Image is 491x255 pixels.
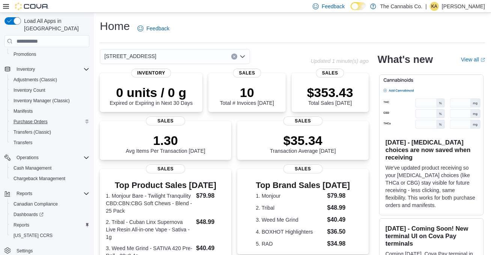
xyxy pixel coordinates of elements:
[146,164,185,173] span: Sales
[11,174,68,183] a: Chargeback Management
[270,133,336,154] div: Transaction Average [DATE]
[14,212,44,218] span: Dashboards
[134,21,172,36] a: Feedback
[327,227,350,236] dd: $36.50
[431,2,437,11] span: KA
[14,222,29,228] span: Reports
[256,216,324,224] dt: 3. Weed Me Grind
[283,116,322,125] span: Sales
[196,191,225,200] dd: $79.98
[104,52,156,61] span: [STREET_ADDRESS]
[15,3,49,10] img: Cova
[480,58,485,62] svg: External link
[14,65,38,74] button: Inventory
[14,176,65,182] span: Chargeback Management
[11,138,35,147] a: Transfers
[11,75,60,84] a: Adjustments (Classic)
[239,54,245,60] button: Open list of options
[351,2,366,10] input: Dark Mode
[327,203,350,212] dd: $48.99
[442,2,485,11] p: [PERSON_NAME]
[11,231,56,240] a: [US_STATE] CCRS
[11,164,54,173] a: Cash Management
[378,54,433,66] h2: What's new
[380,2,422,11] p: The Cannabis Co.
[11,128,89,137] span: Transfers (Classic)
[100,19,130,34] h1: Home
[14,108,33,114] span: Manifests
[106,218,193,241] dt: 2. Tribal - Cuban Linx Supernova Live Resin All-in-one Vape - Sativa - 1g
[106,192,193,215] dt: 1. Monjour Bare - Twilight Tranquility CBD:CBN:CBG Soft Chews - Blend - 25 Pack
[283,164,322,173] span: Sales
[14,65,89,74] span: Inventory
[11,86,48,95] a: Inventory Count
[8,49,92,60] button: Promotions
[146,25,169,32] span: Feedback
[11,86,89,95] span: Inventory Count
[327,239,350,248] dd: $34.98
[8,163,92,173] button: Cash Management
[307,85,353,106] div: Total Sales [DATE]
[8,75,92,85] button: Adjustments (Classic)
[220,85,274,106] div: Total # Invoices [DATE]
[14,189,89,198] span: Reports
[8,116,92,127] button: Purchase Orders
[196,244,225,253] dd: $40.49
[14,51,36,57] span: Promotions
[11,200,61,209] a: Canadian Compliance
[11,50,39,59] a: Promotions
[110,85,193,100] p: 0 units / 0 g
[11,117,89,126] span: Purchase Orders
[425,2,427,11] p: |
[233,69,261,78] span: Sales
[11,210,89,219] span: Dashboards
[311,58,369,64] p: Updated 1 minute(s) ago
[11,164,89,173] span: Cash Management
[17,191,32,197] span: Reports
[106,181,225,190] h3: Top Product Sales [DATE]
[21,17,89,32] span: Load All Apps in [GEOGRAPHIC_DATA]
[11,96,73,105] a: Inventory Manager (Classic)
[386,225,477,247] h3: [DATE] - Coming Soon! New terminal UI on Cova Pay terminals
[126,133,205,148] p: 1.30
[322,3,345,10] span: Feedback
[110,85,193,106] div: Expired or Expiring in Next 30 Days
[8,199,92,209] button: Canadian Compliance
[11,128,54,137] a: Transfers (Classic)
[11,96,89,105] span: Inventory Manager (Classic)
[11,200,89,209] span: Canadian Compliance
[256,228,324,236] dt: 4. BOXHOT Highlighters
[14,201,58,207] span: Canadian Compliance
[11,221,32,230] a: Reports
[14,98,70,104] span: Inventory Manager (Classic)
[17,66,35,72] span: Inventory
[11,117,51,126] a: Purchase Orders
[2,64,92,75] button: Inventory
[14,153,42,162] button: Operations
[8,127,92,137] button: Transfers (Classic)
[146,116,185,125] span: Sales
[270,133,336,148] p: $35.34
[14,153,89,162] span: Operations
[14,129,51,135] span: Transfers (Classic)
[11,50,89,59] span: Promotions
[131,69,171,78] span: Inventory
[11,174,89,183] span: Chargeback Management
[256,181,350,190] h3: Top Brand Sales [DATE]
[327,191,350,200] dd: $79.98
[430,2,439,11] div: Kathryn Aubert
[256,204,324,212] dt: 2. Tribal
[11,221,89,230] span: Reports
[196,218,225,227] dd: $48.99
[14,189,35,198] button: Reports
[220,85,274,100] p: 10
[11,210,47,219] a: Dashboards
[256,240,324,248] dt: 5. RAD
[256,192,324,200] dt: 1. Monjour
[11,231,89,240] span: Washington CCRS
[316,69,344,78] span: Sales
[8,95,92,106] button: Inventory Manager (Classic)
[461,57,485,63] a: View allExternal link
[8,85,92,95] button: Inventory Count
[14,140,32,146] span: Transfers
